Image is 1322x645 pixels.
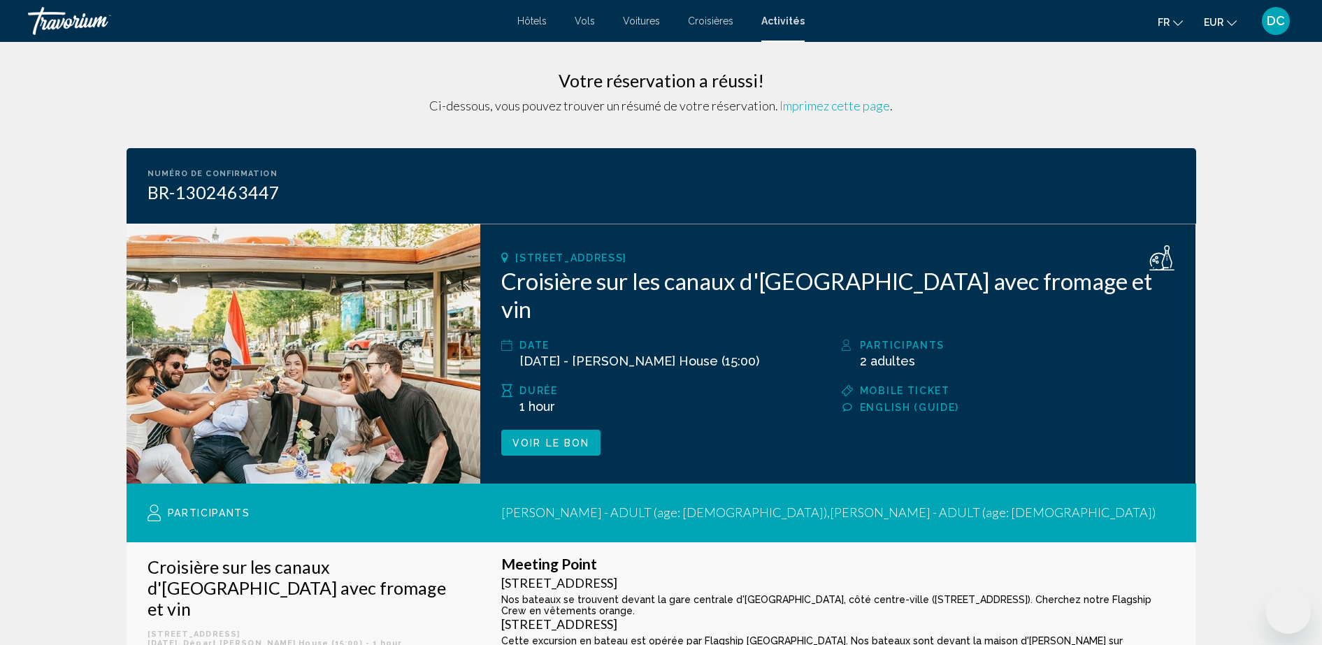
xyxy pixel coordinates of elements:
[148,630,460,639] p: [STREET_ADDRESS]
[519,337,835,354] div: Date
[688,15,733,27] a: Croisières
[148,182,280,203] div: BR-1302463447
[1266,589,1311,634] iframe: Button to launch messaging window
[501,575,1174,590] div: [STREET_ADDRESS]
[519,354,759,368] span: [DATE] - [PERSON_NAME] House (15:00)
[860,385,950,396] span: Mobile ticket
[148,169,280,178] div: Numéro de confirmation
[1204,12,1237,32] button: Change currency
[28,7,503,35] a: Travorium
[860,354,867,368] span: 2
[1158,12,1183,32] button: Change language
[501,556,1174,572] h3: Meeting Point
[870,354,915,368] span: Adultes
[501,616,1174,632] div: [STREET_ADDRESS]
[429,98,778,113] span: Ci-dessous, vous pouvez trouver un résumé de votre réservation.
[501,430,601,456] button: Voir le bon
[1267,14,1285,28] span: DC
[148,556,460,619] h3: Croisière sur les canaux d'[GEOGRAPHIC_DATA] avec fromage et vin
[501,594,1174,616] div: Nos bateaux se trouvent devant la gare centrale d'[GEOGRAPHIC_DATA], côté centre-ville ([STREET_A...
[168,507,250,519] span: Participants
[860,337,1175,354] div: Participants
[127,70,1196,91] h3: Votre réservation a réussi!
[494,505,1174,520] div: [PERSON_NAME] - ADULT (age: [DEMOGRAPHIC_DATA]) , [PERSON_NAME] - ADULT (age: [DEMOGRAPHIC_DATA])
[761,15,805,27] a: Activités
[512,437,589,449] span: Voir le bon
[1204,17,1223,28] span: EUR
[519,382,835,399] div: Durée
[860,399,1175,416] div: English (GUIDE)
[1158,17,1170,28] span: fr
[517,15,547,27] a: Hôtels
[623,15,660,27] a: Voitures
[501,267,1174,323] h2: Croisière sur les canaux d'[GEOGRAPHIC_DATA] avec fromage et vin
[779,98,893,113] span: .
[575,15,595,27] a: Vols
[779,98,890,113] span: Imprimez cette page
[519,399,555,414] span: 1 hour
[515,252,627,263] span: [STREET_ADDRESS]
[1258,6,1294,36] button: User Menu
